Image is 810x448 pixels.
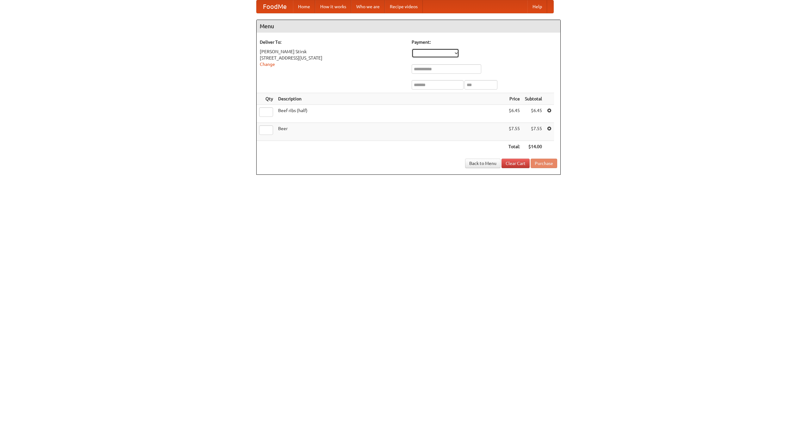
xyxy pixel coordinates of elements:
[506,141,522,153] th: Total:
[276,123,506,141] td: Beer
[257,0,293,13] a: FoodMe
[506,123,522,141] td: $7.55
[315,0,351,13] a: How it works
[522,105,545,123] td: $6.45
[257,20,560,33] h4: Menu
[502,159,530,168] a: Clear Cart
[412,39,557,45] h5: Payment:
[522,93,545,105] th: Subtotal
[276,93,506,105] th: Description
[293,0,315,13] a: Home
[527,0,547,13] a: Help
[260,39,405,45] h5: Deliver To:
[260,55,405,61] div: [STREET_ADDRESS][US_STATE]
[385,0,423,13] a: Recipe videos
[257,93,276,105] th: Qty
[506,105,522,123] td: $6.45
[276,105,506,123] td: Beef ribs (half)
[522,141,545,153] th: $14.00
[260,62,275,67] a: Change
[531,159,557,168] button: Purchase
[351,0,385,13] a: Who we are
[465,159,501,168] a: Back to Menu
[260,48,405,55] div: [PERSON_NAME] Stirsk
[506,93,522,105] th: Price
[522,123,545,141] td: $7.55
